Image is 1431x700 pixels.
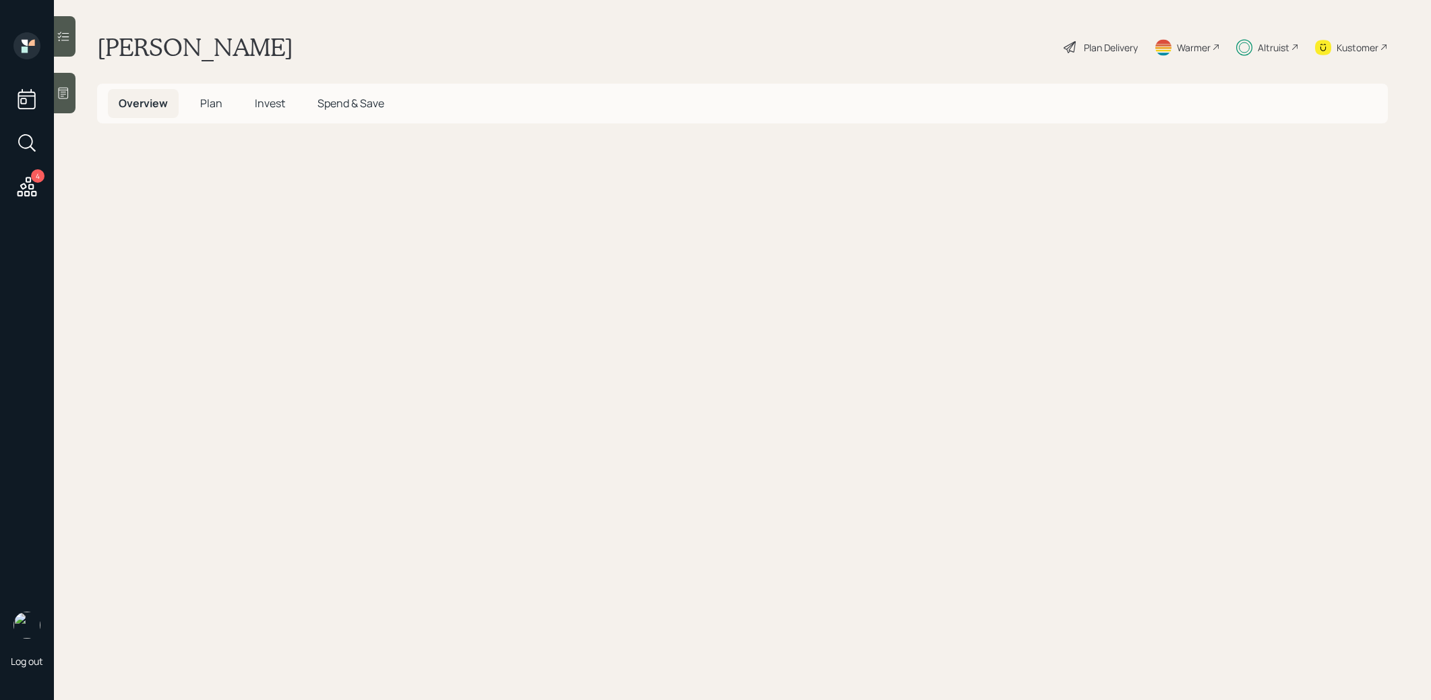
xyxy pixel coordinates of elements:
div: Kustomer [1337,40,1378,55]
span: Spend & Save [317,96,384,111]
div: Altruist [1258,40,1289,55]
div: 4 [31,169,44,183]
span: Overview [119,96,168,111]
div: Plan Delivery [1084,40,1138,55]
img: treva-nostdahl-headshot.png [13,612,40,639]
h1: [PERSON_NAME] [97,32,293,62]
span: Plan [200,96,222,111]
div: Log out [11,655,43,668]
span: Invest [255,96,285,111]
div: Warmer [1177,40,1211,55]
